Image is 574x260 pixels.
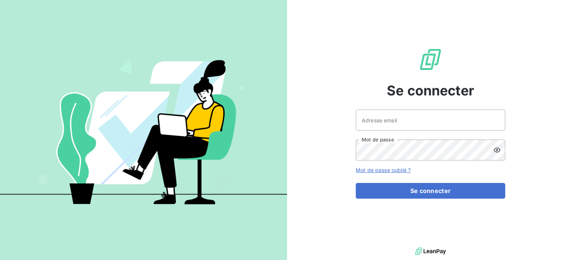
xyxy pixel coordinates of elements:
[387,80,474,101] span: Se connecter
[356,183,505,199] button: Se connecter
[419,48,442,71] img: Logo LeanPay
[415,246,446,257] img: logo
[356,167,411,173] a: Mot de passe oublié ?
[356,110,505,131] input: placeholder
